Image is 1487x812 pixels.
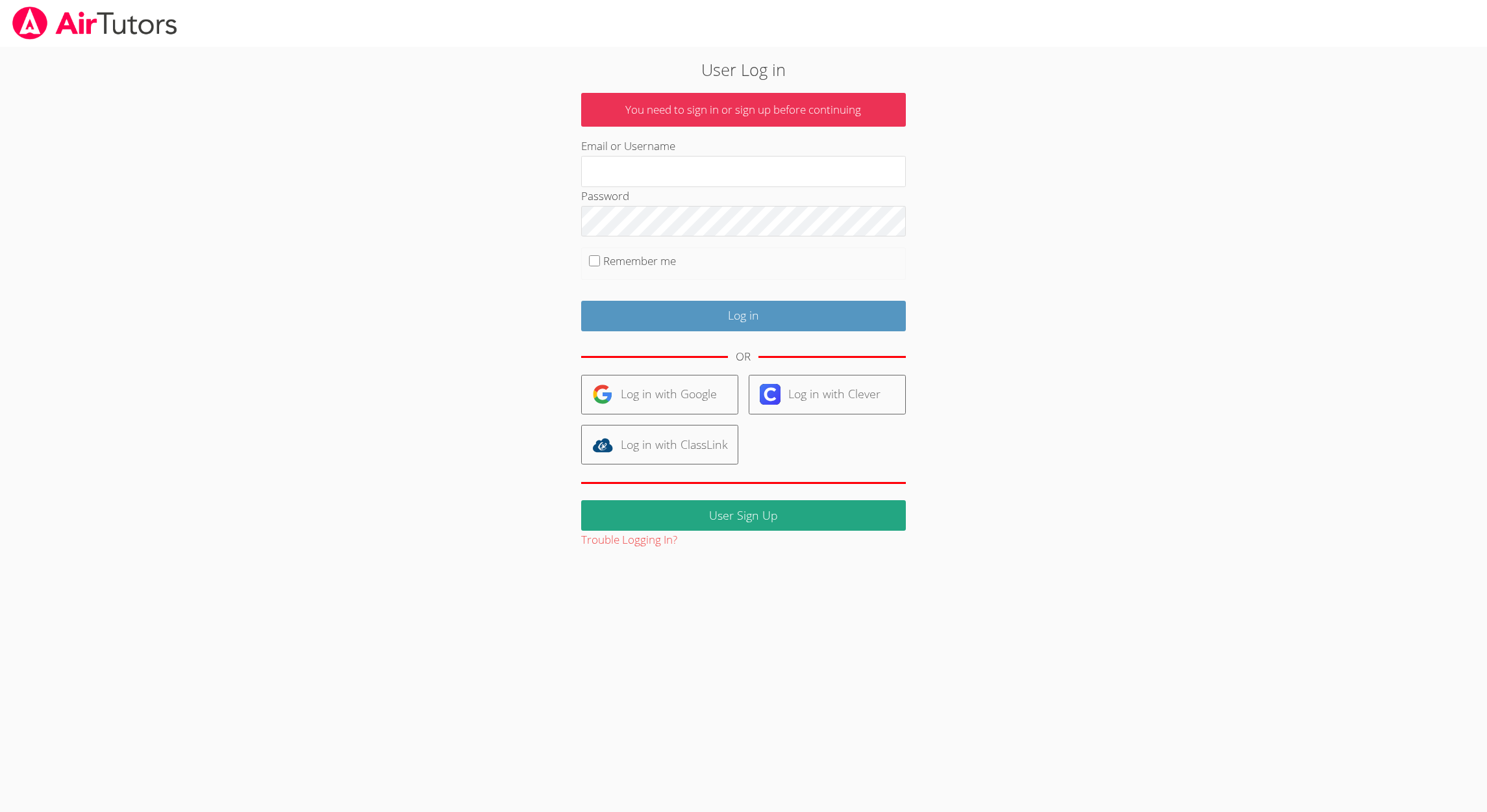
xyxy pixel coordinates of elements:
[603,253,676,268] label: Remember me
[581,138,675,153] label: Email or Username
[749,375,906,414] a: Log in with Clever
[581,93,906,127] p: You need to sign in or sign up before continuing
[581,531,677,550] button: Trouble Logging In?
[592,384,613,405] img: google-logo-50288ca7cdecda66e5e0955fdab243c47b7ad437acaf1139b6f446037453330a.svg
[581,425,738,464] a: Log in with ClassLink
[581,301,906,331] input: Log in
[736,348,751,366] div: OR
[581,188,629,203] label: Password
[592,435,613,455] img: classlink-logo-d6bb404cc1216ec64c9a2012d9dc4662098be43eaf13dc465df04b49fa7ab582.svg
[760,384,781,405] img: clever-logo-6eab21bc6e7a338710f1a6ff85c0baf02591cd810cc4098c63d3a4b26e2feb20.svg
[11,6,179,40] img: airtutors_banner-c4298cdbf04f3fff15de1276eac7730deb9818008684d7c2e4769d2f7ddbe033.png
[581,375,738,414] a: Log in with Google
[342,57,1145,82] h2: User Log in
[581,500,906,531] a: User Sign Up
